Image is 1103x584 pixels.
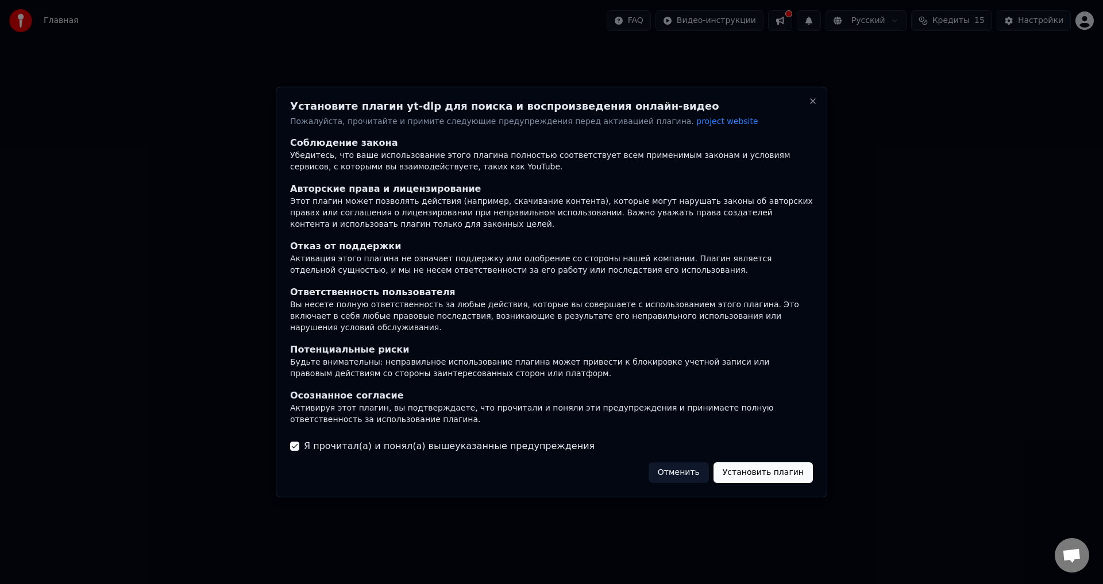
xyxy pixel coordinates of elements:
[290,389,813,403] div: Осознанное согласие
[649,462,709,483] button: Отменить
[290,116,813,127] p: Пожалуйста, прочитайте и примите следующие предупреждения перед активацией плагина.
[304,439,595,453] label: Я прочитал(а) и понял(а) вышеуказанные предупреждения
[290,403,813,426] div: Активируя этот плагин, вы подтверждаете, что прочитали и поняли эти предупреждения и принимаете п...
[290,150,813,173] div: Убедитесь, что ваше использование этого плагина полностью соответствует всем применимым законам и...
[290,254,813,277] div: Активация этого плагина не означает поддержку или одобрение со стороны нашей компании. Плагин явл...
[290,299,813,334] div: Вы несете полную ответственность за любые действия, которые вы совершаете с использованием этого ...
[290,357,813,380] div: Будьте внимательны: неправильное использование плагина может привести к блокировке учетной записи...
[290,343,813,357] div: Потенциальные риски
[290,137,813,150] div: Соблюдение закона
[714,462,813,483] button: Установить плагин
[696,117,758,126] span: project website
[290,240,813,254] div: Отказ от поддержки
[290,101,813,111] h2: Установите плагин yt-dlp для поиска и воспроизведения онлайн-видео
[290,183,813,196] div: Авторские права и лицензирование
[290,196,813,231] div: Этот плагин может позволять действия (например, скачивание контента), которые могут нарушать зако...
[290,285,813,299] div: Ответственность пользователя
